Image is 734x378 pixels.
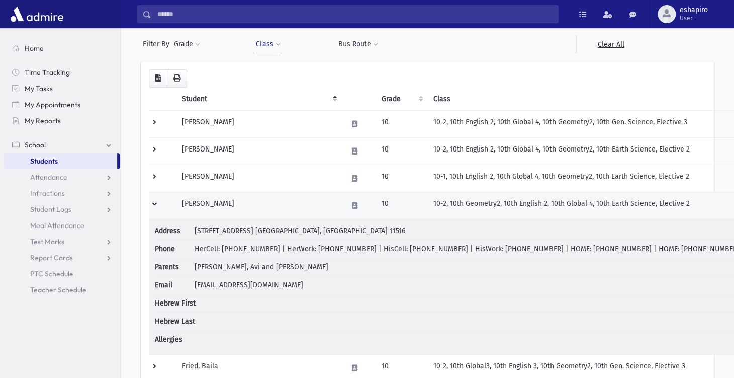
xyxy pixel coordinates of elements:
span: Students [30,157,58,166]
a: My Tasks [4,81,120,97]
th: Student: activate to sort column descending [176,88,341,111]
input: Search [151,5,558,23]
a: Home [4,40,120,56]
button: Print [167,69,187,88]
span: Teacher Schedule [30,285,86,294]
span: PTC Schedule [30,269,73,278]
a: My Reports [4,113,120,129]
span: Email [155,280,193,290]
span: Report Cards [30,253,73,262]
span: User [680,14,708,22]
td: [PERSON_NAME] [176,110,341,137]
a: Teacher Schedule [4,282,120,298]
span: Hebrew First [155,298,196,309]
span: Hebrew Last [155,316,195,327]
a: School [4,137,120,153]
span: Meal Attendance [30,221,84,230]
span: Parents [155,262,193,272]
button: Class [255,35,281,53]
a: Student Logs [4,201,120,217]
span: Attendance [30,173,67,182]
button: CSV [149,69,167,88]
a: Test Marks [4,234,120,250]
span: Address [155,225,193,236]
a: Meal Attendance [4,217,120,234]
td: [PERSON_NAME] [176,165,341,192]
span: Phone [155,244,193,254]
td: 10 [376,165,427,192]
span: My Tasks [25,84,53,93]
td: [PERSON_NAME] [176,192,341,219]
span: My Reports [25,116,61,125]
th: Grade: activate to sort column ascending [376,88,427,111]
td: 10 [376,137,427,165]
button: Bus Route [338,35,379,53]
a: My Appointments [4,97,120,113]
a: Report Cards [4,250,120,266]
span: [PERSON_NAME], Avi and [PERSON_NAME] [195,263,328,271]
a: PTC Schedule [4,266,120,282]
span: Test Marks [30,237,64,246]
a: Students [4,153,117,169]
a: Clear All [576,35,646,53]
a: Time Tracking [4,64,120,81]
img: AdmirePro [8,4,66,24]
span: [STREET_ADDRESS] [GEOGRAPHIC_DATA], [GEOGRAPHIC_DATA] 11516 [195,226,405,235]
span: Infractions [30,189,65,198]
span: eshapiro [680,6,708,14]
button: Grade [173,35,201,53]
a: Infractions [4,185,120,201]
td: [PERSON_NAME] [176,137,341,165]
td: 10 [376,192,427,219]
span: My Appointments [25,100,80,109]
span: Student Logs [30,205,71,214]
span: Filter By [143,39,173,49]
span: Time Tracking [25,68,70,77]
span: Home [25,44,44,53]
span: School [25,140,46,149]
span: Allergies [155,334,193,345]
span: [EMAIL_ADDRESS][DOMAIN_NAME] [195,281,303,289]
td: 10 [376,110,427,137]
a: Attendance [4,169,120,185]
